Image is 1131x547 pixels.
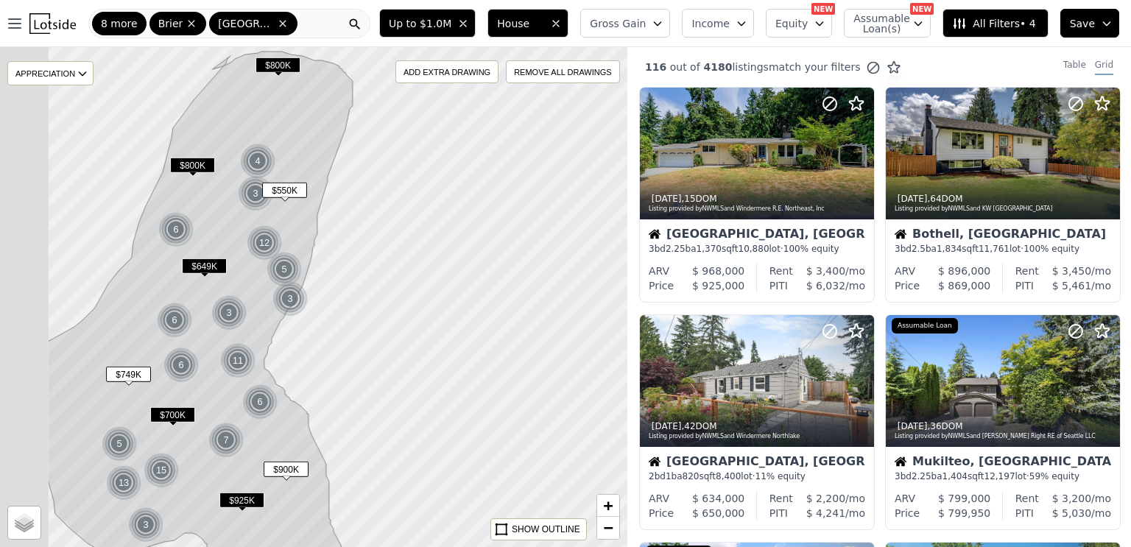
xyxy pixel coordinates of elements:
[272,281,308,317] div: 3
[692,507,744,519] span: $ 650,000
[788,278,865,293] div: /mo
[806,265,845,277] span: $ 3,400
[1015,491,1039,506] div: Rent
[1015,264,1039,278] div: Rent
[1034,278,1111,293] div: /mo
[8,507,40,539] a: Layers
[649,491,669,506] div: ARV
[692,493,744,504] span: $ 634,000
[1063,59,1086,75] div: Table
[853,13,901,34] span: Assumable Loan(s)
[144,453,179,488] div: 15
[1052,280,1091,292] span: $ 5,461
[895,205,1113,213] div: Listing provided by NWMLS and KW [GEOGRAPHIC_DATA]
[639,87,873,303] a: [DATE],15DOMListing provided byNWMLSand Windermere R.E. Northeast, IncHouse[GEOGRAPHIC_DATA], [GE...
[170,158,215,173] span: $800K
[649,506,674,520] div: Price
[267,252,303,287] img: g1.png
[604,496,613,515] span: +
[238,176,273,211] div: 3
[942,9,1048,38] button: All Filters• 4
[895,506,920,520] div: Price
[979,244,1010,254] span: 11,761
[700,61,733,73] span: 4180
[683,471,700,481] span: 820
[512,523,580,536] div: SHOW OUTLINE
[895,193,1113,205] div: , 64 DOM
[697,244,722,254] span: 1,370
[1052,265,1091,277] span: $ 3,450
[938,493,990,504] span: $ 799,000
[895,420,1113,432] div: , 36 DOM
[885,87,1119,303] a: [DATE],64DOMListing provided byNWMLSand KW [GEOGRAPHIC_DATA]HouseBothell, [GEOGRAPHIC_DATA]3bd2.5...
[769,60,861,74] span: match your filters
[806,507,845,519] span: $ 4,241
[262,183,307,198] span: $550K
[649,456,865,470] div: [GEOGRAPHIC_DATA], [GEOGRAPHIC_DATA]
[150,407,195,423] span: $700K
[895,491,915,506] div: ARV
[937,244,962,254] span: 1,834
[649,432,867,441] div: Listing provided by NWMLS and Windermere Northlake
[256,57,300,73] span: $800K
[1052,507,1091,519] span: $ 5,030
[487,9,568,38] button: House
[157,303,192,338] div: 6
[952,16,1035,31] span: All Filters • 4
[590,16,646,31] span: Gross Gain
[211,295,247,331] img: g1.png
[247,225,282,261] div: 12
[775,16,808,31] span: Equity
[396,61,498,82] div: ADD EXTRA DRAWING
[267,252,302,287] div: 5
[150,407,195,428] div: $700K
[240,144,276,179] img: g1.png
[497,16,544,31] span: House
[692,280,744,292] span: $ 925,000
[219,493,264,508] span: $925K
[158,212,194,247] div: 6
[158,16,183,31] span: Brier
[793,264,865,278] div: /mo
[106,465,141,501] div: 13
[272,281,309,317] img: g1.png
[262,183,307,204] div: $550K
[938,280,990,292] span: $ 869,000
[691,16,730,31] span: Income
[645,61,666,73] span: 116
[106,367,151,388] div: $749K
[898,194,928,204] time: 2025-08-22 20:42
[793,491,865,506] div: /mo
[220,343,256,378] img: g1.png
[182,258,227,274] span: $649K
[1095,59,1113,75] div: Grid
[652,421,682,431] time: 2025-08-22 17:09
[739,244,769,254] span: 10,880
[984,471,1015,481] span: 12,197
[264,462,309,477] span: $900K
[892,318,958,334] div: Assumable Loan
[806,280,845,292] span: $ 6,032
[885,314,1119,530] a: [DATE],36DOMListing provided byNWMLSand [PERSON_NAME] Right RE of Seattle LLCAssumable LoanHouseM...
[106,465,142,501] img: g1.png
[769,491,793,506] div: Rent
[158,212,194,247] img: g1.png
[811,3,835,15] div: NEW
[938,265,990,277] span: $ 896,000
[649,243,865,255] div: 3 bd 2.25 ba sqft lot · 100% equity
[597,495,619,517] a: Zoom in
[788,506,865,520] div: /mo
[208,423,244,458] img: g1.png
[895,470,1111,482] div: 3 bd 2.25 ba sqft lot · 59% equity
[844,9,931,38] button: Assumable Loan(s)
[264,462,309,483] div: $900K
[895,432,1113,441] div: Listing provided by NWMLS and [PERSON_NAME] Right RE of Seattle LLC
[218,16,274,31] span: [GEOGRAPHIC_DATA]
[649,205,867,213] div: Listing provided by NWMLS and Windermere R.E. Northeast, Inc
[649,278,674,293] div: Price
[652,194,682,204] time: 2025-08-23 22:10
[29,13,76,34] img: Lotside
[769,278,788,293] div: PITI
[1015,506,1034,520] div: PITI
[242,384,278,420] div: 6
